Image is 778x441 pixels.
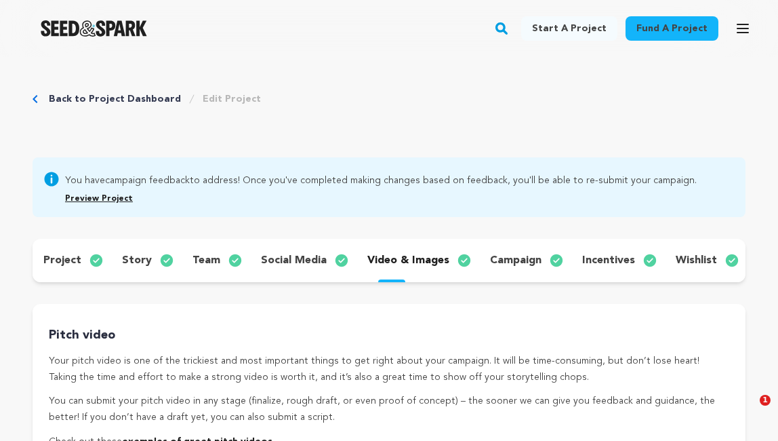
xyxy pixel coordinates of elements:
button: campaign [479,250,571,271]
button: project [33,250,111,271]
p: campaign [490,252,541,269]
a: Preview Project [65,195,133,203]
p: Your pitch video is one of the trickiest and most important things to get right about your campai... [49,353,729,386]
a: campaign feedback [105,176,190,185]
img: check-circle-full.svg [643,252,668,269]
img: check-circle-full.svg [89,252,114,269]
button: wishlist [665,250,747,271]
span: You have to address! Once you've completed making changes based on feedback, you'll be able to re... [65,171,697,187]
a: Start a project [521,16,617,41]
p: team [192,252,220,269]
button: video & images [356,250,479,271]
img: check-circle-full.svg [457,252,482,269]
img: check-circle-full.svg [228,252,253,269]
button: team [182,250,250,271]
a: Back to Project Dashboard [49,92,181,106]
button: incentives [571,250,665,271]
a: Fund a project [626,16,718,41]
p: story [122,252,152,269]
p: project [43,252,81,269]
div: Breadcrumb [33,92,261,106]
p: Pitch video [49,326,729,345]
span: 1 [760,395,771,406]
p: wishlist [676,252,717,269]
a: Seed&Spark Homepage [41,20,147,37]
p: social media [261,252,327,269]
img: check-circle-full.svg [335,252,359,269]
a: Edit Project [203,92,261,106]
button: story [111,250,182,271]
img: check-circle-full.svg [725,252,750,269]
p: You can submit your pitch video in any stage (finalize, rough draft, or even proof of concept) – ... [49,394,729,426]
img: check-circle-full.svg [160,252,184,269]
iframe: Intercom live chat [732,395,764,427]
img: check-circle-full.svg [550,252,574,269]
p: video & images [367,252,449,269]
button: social media [250,250,356,271]
p: incentives [582,252,635,269]
img: Seed&Spark Logo Dark Mode [41,20,147,37]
